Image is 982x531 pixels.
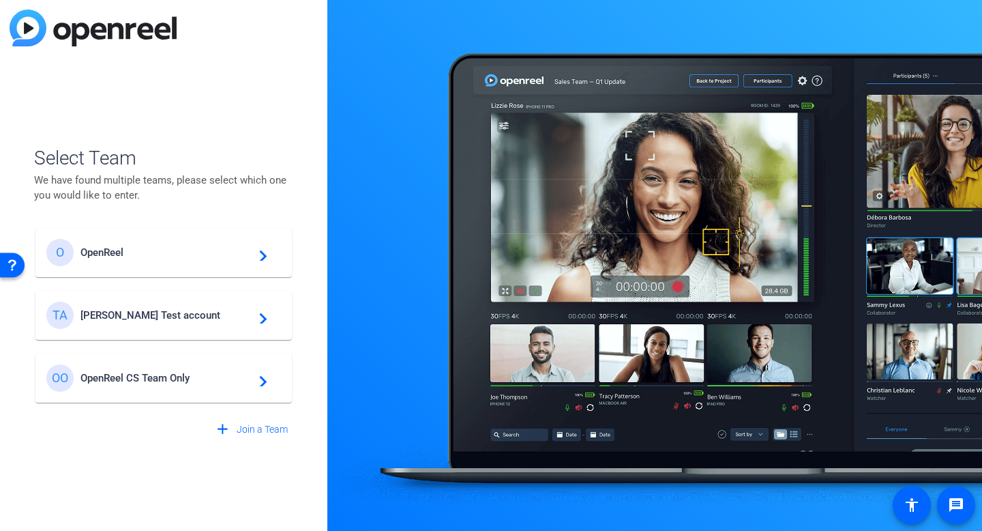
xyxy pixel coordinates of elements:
[46,364,74,392] div: OO
[34,144,293,173] span: Select Team
[214,421,231,438] mat-icon: add
[251,370,267,386] mat-icon: navigate_next
[904,497,920,513] mat-icon: accessibility
[80,372,251,384] span: OpenReel CS Team Only
[237,422,288,437] span: Join a Team
[46,239,74,266] div: O
[251,307,267,324] mat-icon: navigate_next
[209,418,293,442] button: Join a Team
[948,497,964,513] mat-icon: message
[46,302,74,329] div: TA
[80,309,251,321] span: [PERSON_NAME] Test account
[80,246,251,259] span: OpenReel
[10,10,177,46] img: blue-gradient.svg
[34,173,293,203] p: We have found multiple teams, please select which one you would like to enter.
[251,244,267,261] mat-icon: navigate_next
